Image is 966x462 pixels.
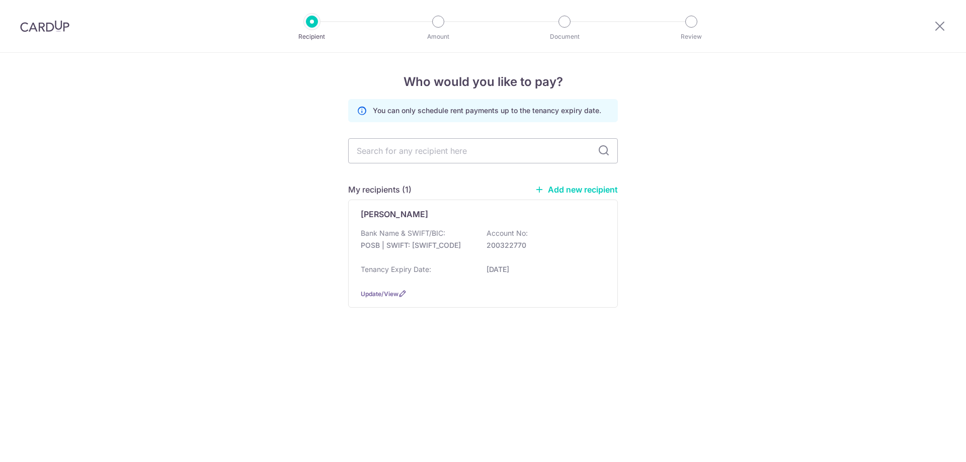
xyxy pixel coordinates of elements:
a: Update/View [361,290,398,298]
p: Amount [401,32,475,42]
p: Tenancy Expiry Date: [361,264,431,274]
h5: My recipients (1) [348,183,412,196]
p: POSB | SWIFT: [SWIFT_CODE] [361,240,473,250]
p: [PERSON_NAME] [361,208,428,220]
p: Bank Name & SWIFT/BIC: [361,228,445,238]
h4: Who would you like to pay? [348,73,618,91]
p: Recipient [275,32,349,42]
p: Account No: [487,228,528,238]
p: Document [527,32,602,42]
img: CardUp [20,20,69,32]
p: You can only schedule rent payments up to the tenancy expiry date. [373,106,601,116]
p: [DATE] [487,264,599,274]
a: Add new recipient [535,184,618,195]
p: Review [654,32,729,42]
p: 200322770 [487,240,599,250]
input: Search for any recipient here [348,138,618,163]
iframe: Opens a widget where you can find more information [902,432,956,457]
